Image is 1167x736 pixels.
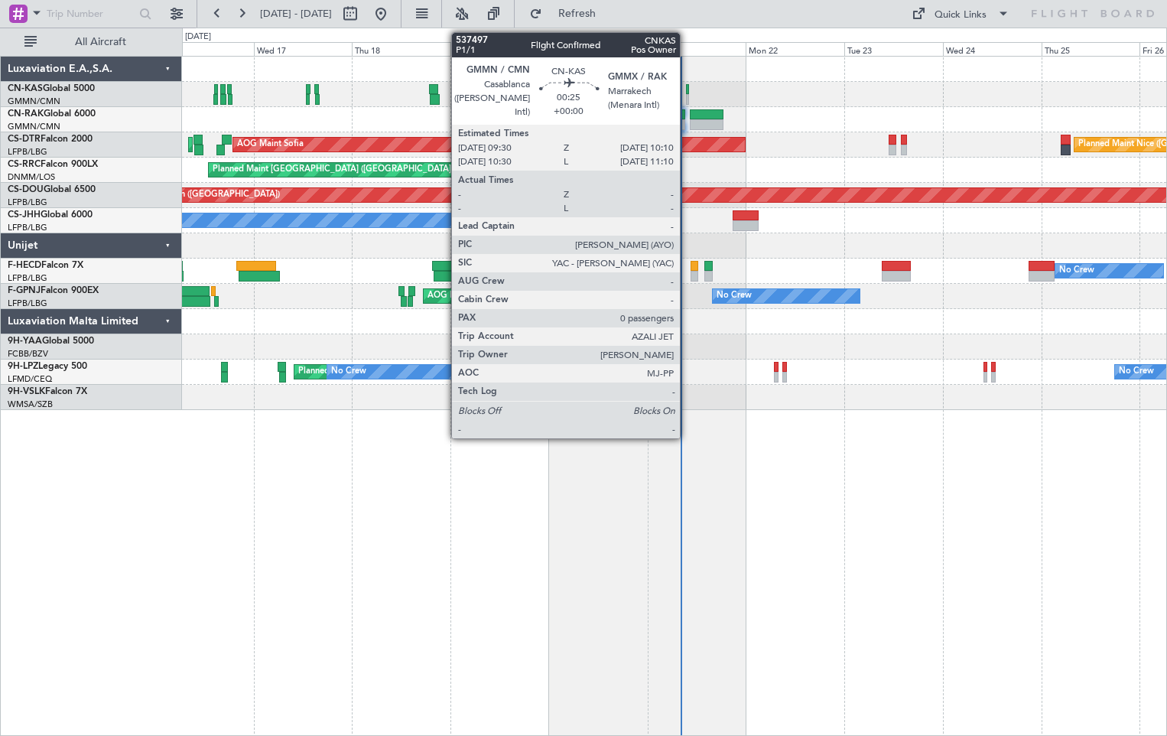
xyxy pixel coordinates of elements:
[8,185,96,194] a: CS-DOUGlobal 6500
[47,2,135,25] input: Trip Number
[450,42,549,56] div: Fri 19
[522,2,614,26] button: Refresh
[8,286,41,295] span: F-GPNJ
[487,259,728,282] div: Planned Maint [GEOGRAPHIC_DATA] ([GEOGRAPHIC_DATA])
[8,362,87,371] a: 9H-LPZLegacy 500
[545,8,610,19] span: Refresh
[8,399,53,410] a: WMSA/SZB
[717,285,752,308] div: No Crew
[8,84,95,93] a: CN-KASGlobal 5000
[254,42,353,56] div: Wed 17
[8,387,45,396] span: 9H-VSLK
[331,360,366,383] div: No Crew
[8,362,38,371] span: 9H-LPZ
[8,84,43,93] span: CN-KAS
[8,135,41,144] span: CS-DTR
[504,259,539,282] div: No Crew
[8,261,83,270] a: F-HECDFalcon 7X
[8,348,48,360] a: FCBB/BZV
[8,286,99,295] a: F-GPNJFalcon 900EX
[8,109,96,119] a: CN-RAKGlobal 6000
[97,184,280,207] div: Planned Maint London ([GEOGRAPHIC_DATA])
[8,210,93,220] a: CS-JHHGlobal 6000
[648,42,746,56] div: Sun 21
[8,146,47,158] a: LFPB/LBG
[943,42,1042,56] div: Wed 24
[8,197,47,208] a: LFPB/LBG
[8,210,41,220] span: CS-JHH
[549,42,648,56] div: Sat 20
[8,272,47,284] a: LFPB/LBG
[8,160,98,169] a: CS-RRCFalcon 900LX
[8,373,52,385] a: LFMD/CEQ
[935,8,987,23] div: Quick Links
[8,387,87,396] a: 9H-VSLKFalcon 7X
[185,31,211,44] div: [DATE]
[844,42,943,56] div: Tue 23
[40,37,161,47] span: All Aircraft
[8,337,94,346] a: 9H-YAAGlobal 5000
[8,337,42,346] span: 9H-YAA
[1119,360,1154,383] div: No Crew
[427,285,588,308] div: AOG Maint Paris ([GEOGRAPHIC_DATA])
[8,261,41,270] span: F-HECD
[8,222,47,233] a: LFPB/LBG
[1059,259,1094,282] div: No Crew
[1042,42,1140,56] div: Thu 25
[155,42,254,56] div: Tue 16
[352,42,450,56] div: Thu 18
[8,135,93,144] a: CS-DTRFalcon 2000
[298,360,515,383] div: Planned [GEOGRAPHIC_DATA] ([GEOGRAPHIC_DATA])
[8,160,41,169] span: CS-RRC
[8,121,60,132] a: GMMN/CMN
[237,133,304,156] div: AOG Maint Sofia
[17,30,166,54] button: All Aircraft
[8,109,44,119] span: CN-RAK
[8,298,47,309] a: LFPB/LBG
[904,2,1017,26] button: Quick Links
[260,7,332,21] span: [DATE] - [DATE]
[8,96,60,107] a: GMMN/CMN
[8,185,44,194] span: CS-DOU
[746,42,844,56] div: Mon 22
[213,158,453,181] div: Planned Maint [GEOGRAPHIC_DATA] ([GEOGRAPHIC_DATA])
[8,171,55,183] a: DNMM/LOS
